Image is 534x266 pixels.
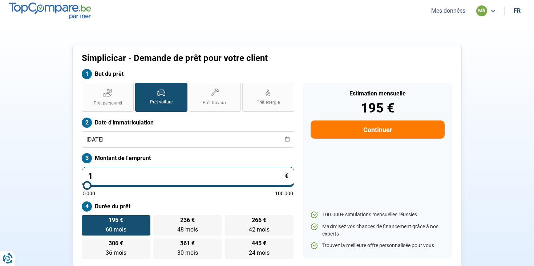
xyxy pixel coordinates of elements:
input: jj/mm/aaaa [82,131,294,148]
label: Montant de l'emprunt [82,153,294,163]
span: Prêt énergie [256,99,280,106]
span: Prêt voiture [150,99,173,105]
li: 100.000+ simulations mensuelles réussies [311,211,445,218]
span: Prêt travaux [203,100,227,106]
span: Prêt personnel [94,100,122,106]
span: € [285,173,288,179]
span: 361 € [180,241,195,246]
label: Durée du prêt [82,201,294,212]
span: 100 000 [275,191,293,196]
img: TopCompare.be [9,3,91,19]
div: fr [514,7,521,14]
span: 42 mois [249,226,270,233]
div: Estimation mensuelle [311,91,445,97]
span: 5 000 [83,191,95,196]
button: Continuer [311,120,445,139]
div: 195 € [311,102,445,115]
button: Mes données [429,7,468,15]
span: 266 € [252,217,266,223]
span: 236 € [180,217,195,223]
span: 306 € [109,241,123,246]
span: 445 € [252,241,266,246]
label: But du prêt [82,69,294,79]
span: 36 mois [106,249,126,256]
span: 48 mois [177,226,198,233]
span: 24 mois [249,249,270,256]
li: Maximisez vos chances de financement grâce à nos experts [311,223,445,237]
label: Date d'immatriculation [82,118,294,128]
h1: Simplicicar - Demande de prêt pour votre client [82,53,357,64]
span: 195 € [109,217,123,223]
span: 60 mois [106,226,126,233]
div: mb [476,5,487,16]
li: Trouvez la meilleure offre personnalisée pour vous [311,242,445,249]
span: 30 mois [177,249,198,256]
